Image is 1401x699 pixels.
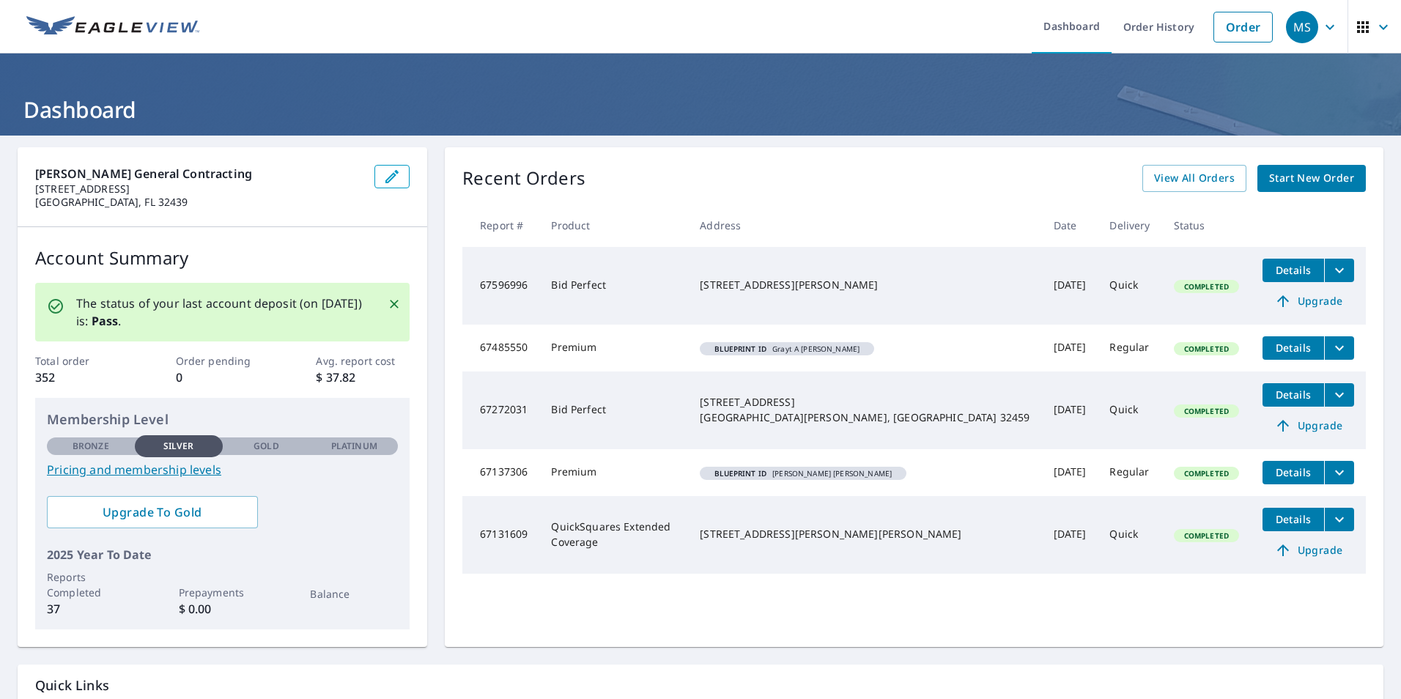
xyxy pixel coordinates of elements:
em: Blueprint ID [714,470,766,477]
th: Report # [462,204,539,247]
p: Account Summary [35,245,410,271]
p: Quick Links [35,676,1366,695]
a: Upgrade [1263,539,1354,562]
img: EV Logo [26,16,199,38]
button: Close [385,295,404,314]
span: Completed [1175,344,1238,354]
p: $ 37.82 [316,369,410,386]
a: Pricing and membership levels [47,461,398,478]
td: Premium [539,325,688,371]
td: Quick [1098,496,1161,574]
button: detailsBtn-67137306 [1263,461,1324,484]
div: [STREET_ADDRESS] [GEOGRAPHIC_DATA][PERSON_NAME], [GEOGRAPHIC_DATA] 32459 [700,395,1030,424]
td: [DATE] [1042,247,1098,325]
span: View All Orders [1154,169,1235,188]
td: 67596996 [462,247,539,325]
button: filesDropdownBtn-67272031 [1324,383,1354,407]
p: Reports Completed [47,569,135,600]
span: [PERSON_NAME] [PERSON_NAME] [706,470,901,477]
h1: Dashboard [18,95,1383,125]
div: [STREET_ADDRESS][PERSON_NAME][PERSON_NAME] [700,527,1030,541]
p: Membership Level [47,410,398,429]
a: Upgrade To Gold [47,496,258,528]
td: 67485550 [462,325,539,371]
p: 37 [47,600,135,618]
th: Product [539,204,688,247]
p: Order pending [176,353,270,369]
p: Gold [254,440,278,453]
td: QuickSquares Extended Coverage [539,496,688,574]
span: Upgrade [1271,541,1345,559]
p: Recent Orders [462,165,585,192]
p: The status of your last account deposit (on [DATE]) is: . [76,295,370,330]
span: Start New Order [1269,169,1354,188]
p: Total order [35,353,129,369]
button: detailsBtn-67485550 [1263,336,1324,360]
td: Quick [1098,247,1161,325]
a: Upgrade [1263,289,1354,313]
a: Order [1213,12,1273,42]
span: Grayt A [PERSON_NAME] [706,345,868,352]
button: filesDropdownBtn-67131609 [1324,508,1354,531]
p: 352 [35,369,129,386]
td: [DATE] [1042,325,1098,371]
span: Completed [1175,530,1238,541]
span: Completed [1175,281,1238,292]
p: 0 [176,369,270,386]
span: Details [1271,465,1315,479]
button: filesDropdownBtn-67485550 [1324,336,1354,360]
th: Status [1162,204,1251,247]
a: Upgrade [1263,414,1354,437]
span: Completed [1175,468,1238,478]
p: Platinum [331,440,377,453]
td: [DATE] [1042,496,1098,574]
td: Bid Perfect [539,247,688,325]
b: Pass [92,313,119,329]
td: [DATE] [1042,449,1098,496]
div: [STREET_ADDRESS][PERSON_NAME] [700,278,1030,292]
p: Balance [310,586,398,602]
div: MS [1286,11,1318,43]
p: Silver [163,440,194,453]
p: [PERSON_NAME] General Contracting [35,165,363,182]
span: Upgrade [1271,417,1345,434]
span: Upgrade [1271,292,1345,310]
p: [GEOGRAPHIC_DATA], FL 32439 [35,196,363,209]
td: Quick [1098,371,1161,449]
p: Avg. report cost [316,353,410,369]
span: Details [1271,512,1315,526]
button: filesDropdownBtn-67596996 [1324,259,1354,282]
span: Details [1271,388,1315,402]
th: Delivery [1098,204,1161,247]
button: detailsBtn-67131609 [1263,508,1324,531]
a: Start New Order [1257,165,1366,192]
p: [STREET_ADDRESS] [35,182,363,196]
span: Details [1271,263,1315,277]
a: View All Orders [1142,165,1246,192]
button: filesDropdownBtn-67137306 [1324,461,1354,484]
span: Details [1271,341,1315,355]
p: Prepayments [179,585,267,600]
th: Date [1042,204,1098,247]
p: 2025 Year To Date [47,546,398,563]
button: detailsBtn-67596996 [1263,259,1324,282]
span: Upgrade To Gold [59,504,246,520]
td: Regular [1098,325,1161,371]
p: Bronze [73,440,109,453]
td: 67272031 [462,371,539,449]
th: Address [688,204,1041,247]
td: [DATE] [1042,371,1098,449]
button: detailsBtn-67272031 [1263,383,1324,407]
td: Bid Perfect [539,371,688,449]
td: 67131609 [462,496,539,574]
td: 67137306 [462,449,539,496]
td: Regular [1098,449,1161,496]
em: Blueprint ID [714,345,766,352]
td: Premium [539,449,688,496]
p: $ 0.00 [179,600,267,618]
span: Completed [1175,406,1238,416]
